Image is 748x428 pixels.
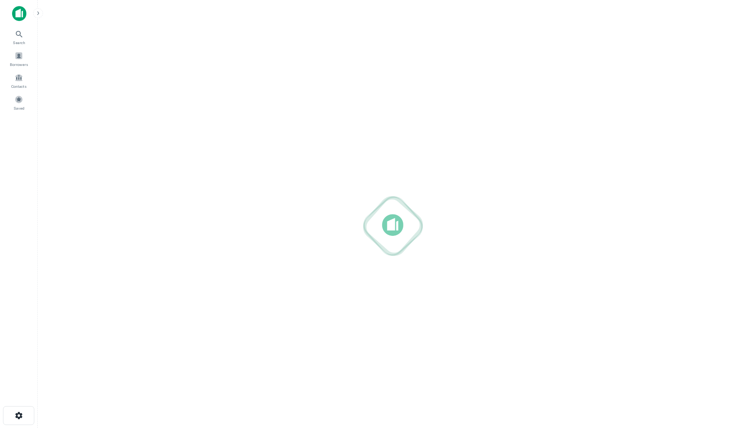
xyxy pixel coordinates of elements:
a: Contacts [2,70,35,91]
span: Search [13,40,25,46]
a: Saved [2,92,35,113]
img: capitalize-icon.png [12,6,26,21]
span: Borrowers [10,61,28,67]
iframe: Chat Widget [710,368,748,404]
a: Search [2,27,35,47]
span: Saved [14,105,24,111]
a: Borrowers [2,49,35,69]
span: Contacts [11,83,26,89]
